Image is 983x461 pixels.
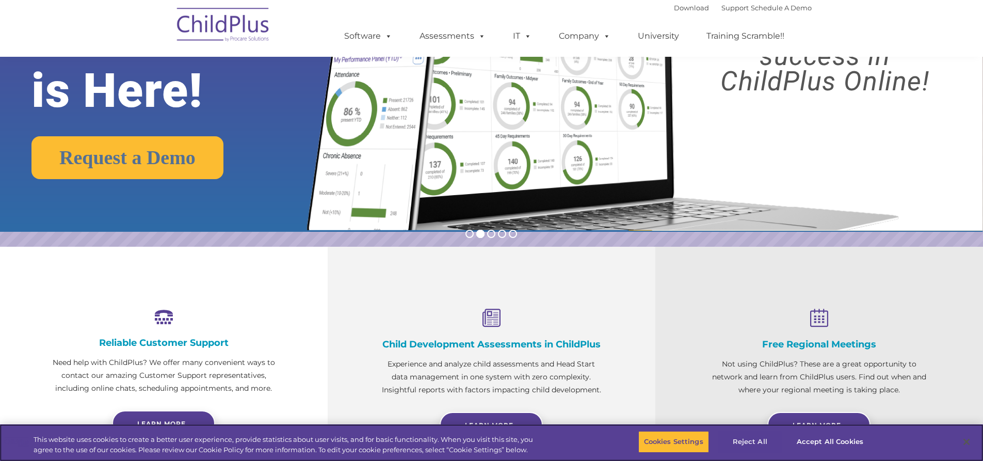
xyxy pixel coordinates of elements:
a: Assessments [409,26,496,46]
div: This website uses cookies to create a better user experience, provide statistics about user visit... [34,435,541,455]
button: Close [955,431,978,453]
a: Learn More [440,412,543,438]
a: Learn More [767,412,871,438]
img: ChildPlus by Procare Solutions [172,1,275,52]
a: University [627,26,689,46]
a: Download [674,4,709,12]
font: | [674,4,812,12]
h4: Reliable Customer Support [52,337,276,348]
h4: Child Development Assessments in ChildPlus [379,339,604,350]
button: Cookies Settings [638,431,709,453]
p: Need help with ChildPlus? We offer many convenient ways to contact our amazing Customer Support r... [52,356,276,395]
a: Request a Demo [31,136,223,179]
span: Learn More [465,421,513,429]
a: Software [334,26,402,46]
span: Phone number [143,110,187,118]
a: Schedule A Demo [751,4,812,12]
button: Reject All [718,431,782,453]
a: IT [503,26,542,46]
span: Learn more [137,420,186,427]
span: Last name [143,68,175,76]
a: Training Scramble!! [696,26,795,46]
a: Learn more [112,410,215,436]
a: Company [549,26,621,46]
span: Learn More [793,421,841,429]
p: Experience and analyze child assessments and Head Start data management in one system with zero c... [379,358,604,396]
h4: Free Regional Meetings [707,339,931,350]
button: Accept All Cookies [791,431,869,453]
a: Support [721,4,749,12]
p: Not using ChildPlus? These are a great opportunity to network and learn from ChildPlus users. Fin... [707,358,931,396]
